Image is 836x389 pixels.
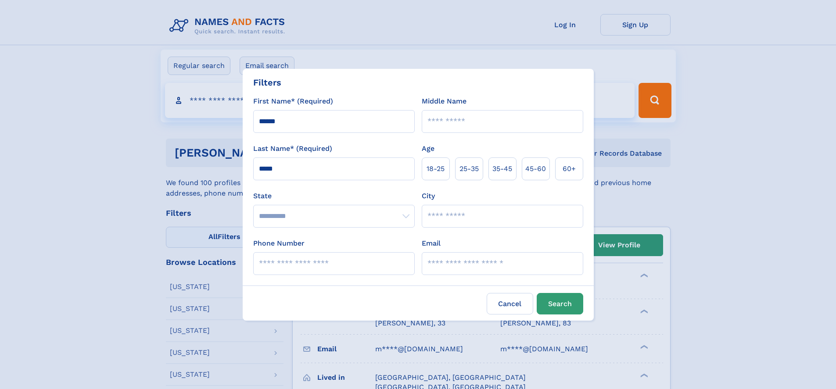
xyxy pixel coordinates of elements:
[492,164,512,174] span: 35‑45
[253,143,332,154] label: Last Name* (Required)
[537,293,583,314] button: Search
[487,293,533,314] label: Cancel
[422,143,434,154] label: Age
[253,238,305,249] label: Phone Number
[253,76,281,89] div: Filters
[525,164,546,174] span: 45‑60
[422,238,441,249] label: Email
[422,96,466,107] label: Middle Name
[427,164,445,174] span: 18‑25
[253,191,415,201] label: State
[253,96,333,107] label: First Name* (Required)
[422,191,435,201] label: City
[459,164,479,174] span: 25‑35
[563,164,576,174] span: 60+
